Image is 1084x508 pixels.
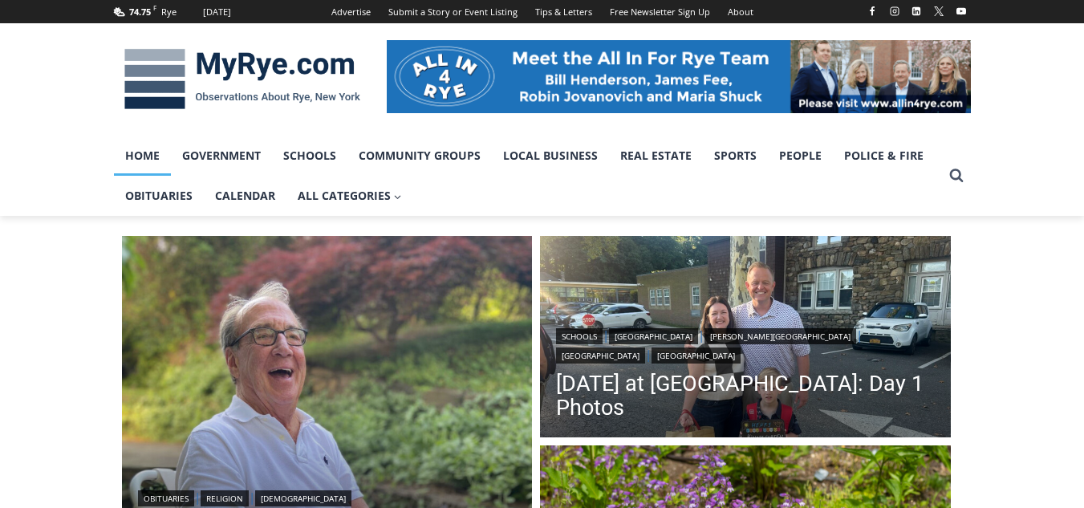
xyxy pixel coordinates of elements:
a: [GEOGRAPHIC_DATA] [556,347,645,364]
span: All Categories [298,187,402,205]
a: Local Business [492,136,609,176]
div: | | [138,487,517,506]
a: Obituaries [114,176,204,216]
div: | | | | [556,325,935,364]
a: Schools [272,136,347,176]
a: [PERSON_NAME][GEOGRAPHIC_DATA] [704,328,856,344]
a: [GEOGRAPHIC_DATA] [652,347,741,364]
div: [DATE] [203,5,231,19]
a: All Categories [286,176,413,216]
a: Community Groups [347,136,492,176]
a: Obituaries [138,490,194,506]
a: People [768,136,833,176]
a: [GEOGRAPHIC_DATA] [609,328,698,344]
a: Religion [201,490,249,506]
a: Schools [556,328,603,344]
a: [DATE] at [GEOGRAPHIC_DATA]: Day 1 Photos [556,372,935,420]
img: All in for Rye [387,40,971,112]
a: [DEMOGRAPHIC_DATA] [255,490,351,506]
a: Real Estate [609,136,703,176]
a: Calendar [204,176,286,216]
span: 74.75 [129,6,151,18]
a: Police & Fire [833,136,935,176]
span: F [153,3,156,12]
a: X [929,2,948,21]
img: MyRye.com [114,38,371,121]
a: Instagram [885,2,904,21]
button: View Search Form [942,161,971,190]
div: Rye [161,5,177,19]
a: Read More First Day of School at Rye City Schools: Day 1 Photos [540,236,951,441]
a: Facebook [863,2,882,21]
img: (PHOTO: Henry arrived for his first day of Kindergarten at Midland Elementary School. He likes cu... [540,236,951,441]
a: Government [171,136,272,176]
a: YouTube [952,2,971,21]
nav: Primary Navigation [114,136,942,217]
a: Linkedin [907,2,926,21]
a: Sports [703,136,768,176]
a: Home [114,136,171,176]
